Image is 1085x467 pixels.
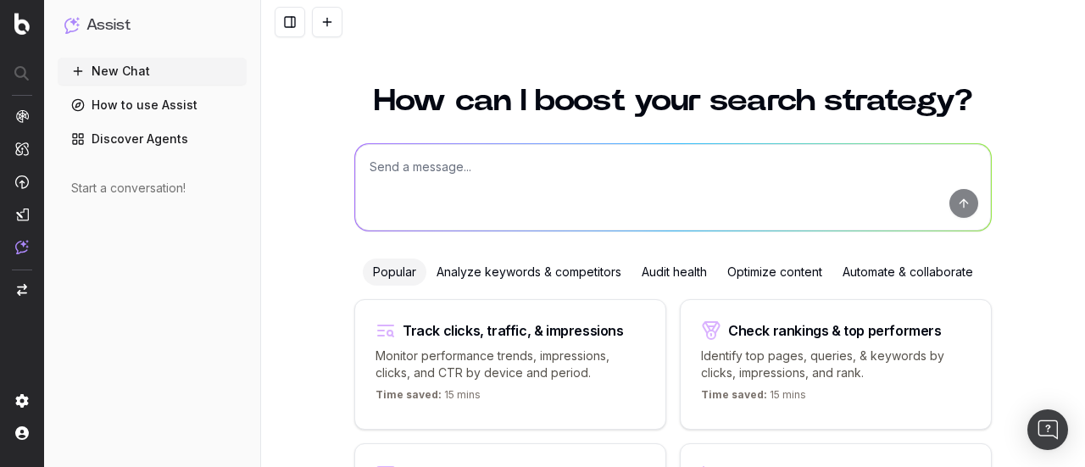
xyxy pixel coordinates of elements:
div: Analyze keywords & competitors [426,259,632,286]
div: Popular [363,259,426,286]
p: 15 mins [701,388,806,409]
div: Automate & collaborate [832,259,983,286]
img: Studio [15,208,29,221]
button: New Chat [58,58,247,85]
div: Open Intercom Messenger [1027,409,1068,450]
img: Botify logo [14,13,30,35]
img: Switch project [17,284,27,296]
img: Analytics [15,109,29,123]
a: How to use Assist [58,92,247,119]
div: Check rankings & top performers [728,324,942,337]
img: Assist [15,240,29,254]
h1: How can I boost your search strategy? [354,86,992,116]
img: My account [15,426,29,440]
img: Setting [15,394,29,408]
div: Optimize content [717,259,832,286]
span: Time saved: [376,388,442,401]
h1: Assist [86,14,131,37]
p: Identify top pages, queries, & keywords by clicks, impressions, and rank. [701,347,971,381]
img: Activation [15,175,29,189]
img: Assist [64,17,80,33]
button: Assist [64,14,240,37]
img: Intelligence [15,142,29,156]
span: Time saved: [701,388,767,401]
p: 15 mins [376,388,481,409]
p: Monitor performance trends, impressions, clicks, and CTR by device and period. [376,347,645,381]
div: Track clicks, traffic, & impressions [403,324,624,337]
div: Start a conversation! [71,180,233,197]
div: Audit health [632,259,717,286]
a: Discover Agents [58,125,247,153]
